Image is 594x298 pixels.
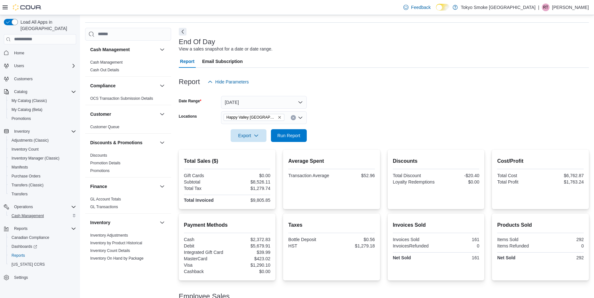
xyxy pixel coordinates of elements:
[90,96,153,101] span: OCS Transaction Submission Details
[14,226,28,231] span: Reports
[9,181,76,189] span: Transfers (Classic)
[90,233,128,238] span: Inventory Adjustments
[393,179,435,184] div: Loyalty Redemptions
[90,256,144,261] a: Inventory On Hand by Package
[14,275,28,280] span: Settings
[14,63,24,68] span: Users
[9,172,76,180] span: Purchase Orders
[90,248,130,253] a: Inventory Count Details
[12,253,25,258] span: Reports
[6,242,79,251] a: Dashboards
[6,105,79,114] button: My Catalog (Beta)
[18,19,76,32] span: Load All Apps in [GEOGRAPHIC_DATA]
[12,75,76,83] span: Customers
[552,4,589,11] p: [PERSON_NAME]
[90,197,121,202] span: GL Account Totals
[90,125,119,129] a: Customer Queue
[288,157,375,165] h2: Average Spent
[12,235,49,240] span: Canadian Compliance
[14,51,24,56] span: Home
[333,173,375,178] div: $52.96
[9,234,52,241] a: Canadian Compliance
[6,172,79,181] button: Purchase Orders
[90,124,119,129] span: Customer Queue
[333,243,375,248] div: $1,279.18
[90,183,157,190] button: Finance
[6,181,79,190] button: Transfers (Classic)
[179,98,202,104] label: Date Range
[9,106,76,114] span: My Catalog (Beta)
[1,48,79,58] button: Home
[1,61,79,70] button: Users
[184,263,226,268] div: Visa
[85,195,171,213] div: Finance
[179,114,197,119] label: Locations
[228,173,270,178] div: $0.00
[12,273,76,281] span: Settings
[184,269,226,274] div: Cashback
[542,173,584,178] div: $6,762.87
[437,237,479,242] div: 161
[228,256,270,261] div: $423.02
[179,78,200,86] h3: Report
[9,115,76,122] span: Promotions
[9,190,30,198] a: Transfers
[6,96,79,105] button: My Catalog (Classic)
[497,255,515,260] strong: Net Sold
[12,274,30,281] a: Settings
[12,174,41,179] span: Purchase Orders
[90,183,107,190] h3: Finance
[12,165,28,170] span: Manifests
[90,205,118,209] a: GL Transactions
[437,179,479,184] div: $0.00
[12,147,39,152] span: Inventory Count
[9,137,76,144] span: Adjustments (Classic)
[90,263,142,269] span: Inventory On Hand by Product
[14,76,33,82] span: Customers
[12,262,45,267] span: [US_STATE] CCRS
[9,212,46,220] a: Cash Management
[9,145,41,153] a: Inventory Count
[9,172,43,180] a: Purchase Orders
[205,75,251,88] button: Hide Parameters
[90,139,157,146] button: Discounts & Promotions
[90,219,110,226] h3: Inventory
[184,186,226,191] div: Total Tax
[228,198,270,203] div: $9,805.85
[14,204,33,209] span: Operations
[1,224,79,233] button: Reports
[90,240,142,246] span: Inventory by Product Historical
[228,263,270,268] div: $1,290.10
[401,1,433,14] a: Feedback
[12,88,76,96] span: Catalog
[90,139,142,146] h3: Discounts & Promotions
[158,82,166,90] button: Compliance
[12,225,76,232] span: Reports
[6,233,79,242] button: Canadian Compliance
[90,82,157,89] button: Compliance
[90,219,157,226] button: Inventory
[12,128,76,135] span: Inventory
[158,139,166,146] button: Discounts & Promotions
[9,261,47,268] a: [US_STATE] CCRS
[234,129,263,142] span: Export
[90,82,115,89] h3: Compliance
[12,128,32,135] button: Inventory
[12,107,43,112] span: My Catalog (Beta)
[497,179,539,184] div: Total Profit
[288,237,330,242] div: Bottle Deposit
[179,28,186,35] button: Next
[85,59,171,76] div: Cash Management
[543,4,548,11] span: RT
[393,157,479,165] h2: Discounts
[85,152,171,177] div: Discounts & Promotions
[437,243,479,248] div: 0
[6,251,79,260] button: Reports
[393,255,411,260] strong: Net Sold
[90,161,121,166] span: Promotion Details
[1,127,79,136] button: Inventory
[90,68,119,72] a: Cash Out Details
[90,46,157,53] button: Cash Management
[1,202,79,211] button: Operations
